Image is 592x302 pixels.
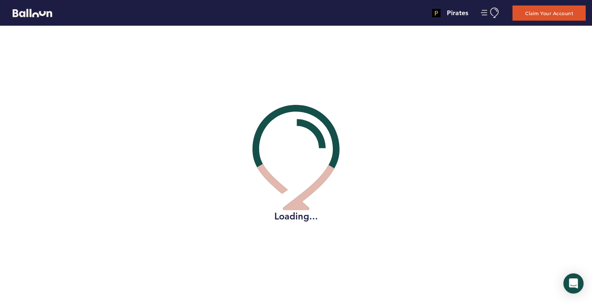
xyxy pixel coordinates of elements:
[512,5,586,21] button: Claim Your Account
[6,8,52,17] a: Balloon
[563,273,584,294] div: Open Intercom Messenger
[447,8,468,18] h4: Pirates
[13,9,52,17] svg: Balloon
[252,210,340,223] h2: Loading...
[481,8,500,18] button: Manage Account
